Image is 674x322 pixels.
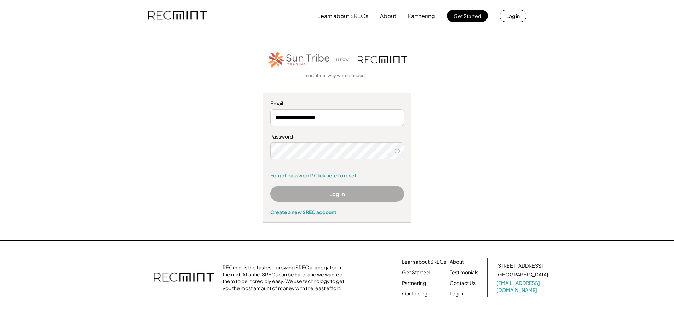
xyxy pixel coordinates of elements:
[402,290,427,297] a: Our Pricing
[270,209,404,215] div: Create a new SREC account
[496,280,549,293] a: [EMAIL_ADDRESS][DOMAIN_NAME]
[270,100,404,107] div: Email
[267,50,331,69] img: STT_Horizontal_Logo%2B-%2BColor.png
[402,280,426,287] a: Partnering
[500,10,526,22] button: Log in
[380,9,396,23] button: About
[450,280,476,287] a: Contact Us
[402,269,430,276] a: Get Started
[270,172,404,179] a: Forgot password? Click here to reset.
[358,56,407,63] img: recmint-logotype%403x.png
[305,73,370,79] a: read about why we rebranded →
[450,258,464,265] a: About
[317,9,368,23] button: Learn about SRECs
[148,4,207,28] img: recmint-logotype%403x.png
[496,262,543,269] div: [STREET_ADDRESS]
[223,264,348,292] div: RECmint is the fastest-growing SREC aggregator in the mid-Atlantic. SRECs can be hard, and we wan...
[450,290,463,297] a: Log in
[402,258,446,265] a: Learn about SRECs
[450,269,478,276] a: Testimonials
[408,9,435,23] button: Partnering
[154,265,214,290] img: recmint-logotype%403x.png
[270,186,404,202] button: Log In
[447,10,488,22] button: Get Started
[496,271,548,278] div: [GEOGRAPHIC_DATA]
[334,57,354,63] div: is now
[270,133,404,140] div: Password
